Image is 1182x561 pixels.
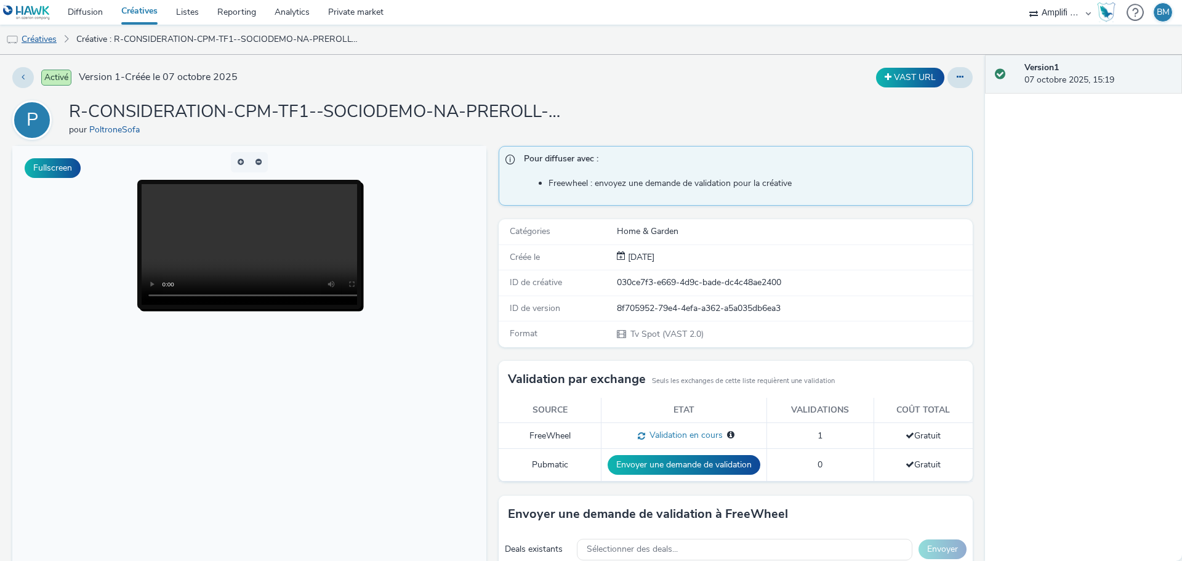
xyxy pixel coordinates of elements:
th: Etat [601,398,767,423]
div: 030ce7f3-e669-4d9c-bade-dc4c48ae2400 [617,276,971,289]
button: VAST URL [876,68,944,87]
div: BM [1157,3,1170,22]
span: 0 [818,459,822,470]
span: Version 1 - Créée le 07 octobre 2025 [79,70,238,84]
span: Activé [41,70,71,86]
span: Pour diffuser avec : [524,153,960,169]
button: Fullscreen [25,158,81,178]
a: Créative : R-CONSIDERATION-CPM-TF1--SOCIODEMO-NA-PREROLL-1x1-TV-15s_W41_V2_V2_$430141713$ [70,25,366,54]
span: Format [510,328,537,339]
div: Home & Garden [617,225,971,238]
span: Créée le [510,251,540,263]
strong: Version 1 [1024,62,1059,73]
div: P [26,103,38,137]
span: Gratuit [906,459,941,470]
span: Catégories [510,225,550,237]
span: ID de version [510,302,560,314]
button: Envoyer une demande de validation [608,455,760,475]
th: Validations [767,398,874,423]
li: Freewheel : envoyez une demande de validation pour la créative [549,177,966,190]
span: Gratuit [906,430,941,442]
span: Validation en cours [645,429,723,441]
img: Hawk Academy [1097,2,1116,22]
span: Tv Spot (VAST 2.0) [629,328,704,340]
img: undefined Logo [3,5,50,20]
img: tv [6,34,18,46]
span: 1 [818,430,822,442]
a: P [12,114,57,126]
h3: Envoyer une demande de validation à FreeWheel [508,505,788,523]
th: Coût total [874,398,973,423]
div: 07 octobre 2025, 15:19 [1024,62,1172,87]
div: 8f705952-79e4-4efa-a362-a5a035db6ea3 [617,302,971,315]
h3: Validation par exchange [508,370,646,389]
small: Seuls les exchanges de cette liste requièrent une validation [652,376,835,386]
span: ID de créative [510,276,562,288]
a: PoltroneSofa [89,124,145,135]
h1: R-CONSIDERATION-CPM-TF1--SOCIODEMO-NA-PREROLL-1x1-TV-15s_W41_V2_V2_$430141713$ [69,100,561,124]
span: pour [69,124,89,135]
span: [DATE] [625,251,654,263]
a: Hawk Academy [1097,2,1120,22]
th: Source [499,398,601,423]
button: Envoyer [919,539,967,559]
td: Pubmatic [499,449,601,482]
span: Sélectionner des deals... [587,544,678,555]
div: Dupliquer la créative en un VAST URL [873,68,947,87]
td: FreeWheel [499,423,601,449]
div: Création 07 octobre 2025, 15:19 [625,251,654,264]
div: Deals existants [505,543,571,555]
